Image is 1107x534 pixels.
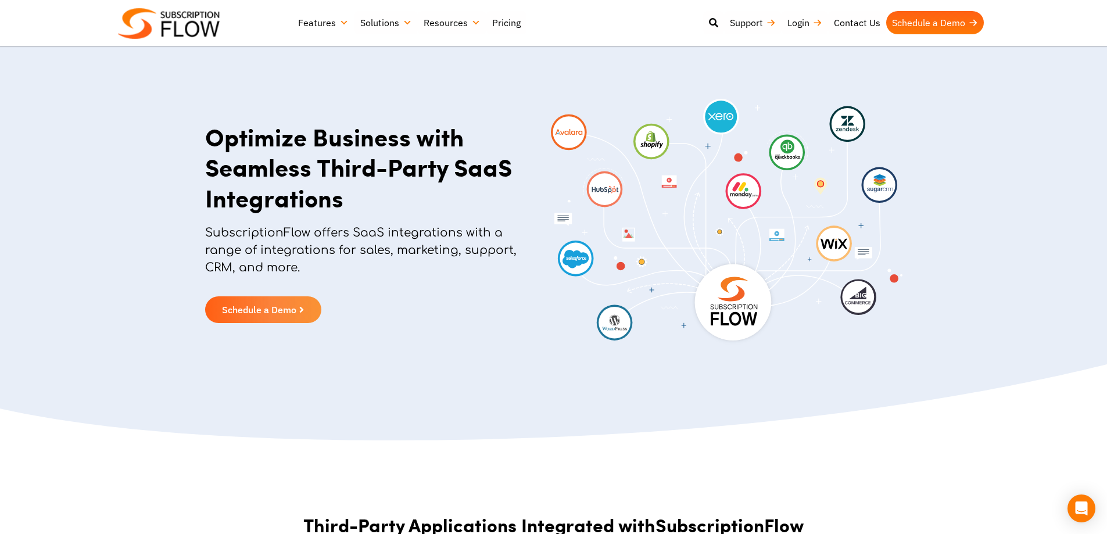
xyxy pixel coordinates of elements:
[292,11,354,34] a: Features
[828,11,886,34] a: Contact Us
[782,11,828,34] a: Login
[724,11,782,34] a: Support
[205,224,522,288] p: SubscriptionFlow offers SaaS integrations with a range of integrations for sales, marketing, supp...
[486,11,526,34] a: Pricing
[118,8,220,39] img: Subscriptionflow
[205,121,522,213] h1: Optimize Business with Seamless Third-Party SaaS Integrations
[418,11,486,34] a: Resources
[551,99,902,346] img: SaaS Integrations
[354,11,418,34] a: Solutions
[222,305,296,314] span: Schedule a Demo
[886,11,984,34] a: Schedule a Demo
[205,296,321,323] a: Schedule a Demo
[1067,494,1095,522] div: Open Intercom Messenger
